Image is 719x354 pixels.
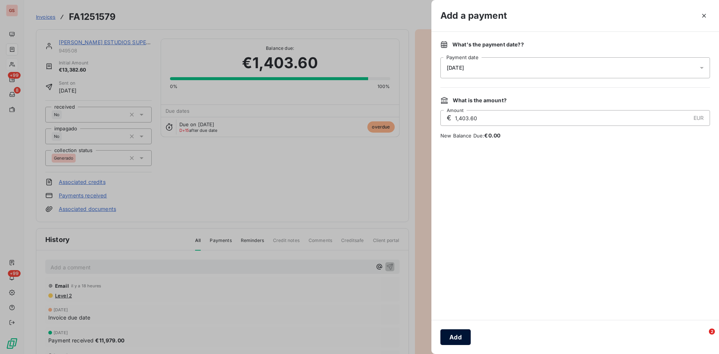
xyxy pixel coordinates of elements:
span: What is the amount? [453,97,507,104]
iframe: Intercom live chat [694,329,712,347]
span: New Balance Due: [440,132,710,139]
span: What's the payment date? ? [452,41,524,48]
span: 2 [709,329,715,335]
button: Add [440,329,471,345]
span: €0.00 [484,132,500,139]
h3: Add a payment [440,9,507,22]
span: [DATE] [447,65,464,71]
